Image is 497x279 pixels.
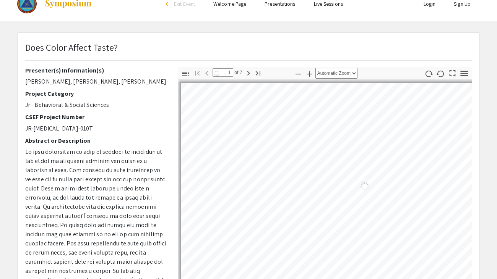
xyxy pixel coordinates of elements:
button: Next Page [242,67,255,78]
a: Welcome Page [213,0,246,7]
span: Exit Event [174,0,195,7]
a: Sign Up [454,0,471,7]
button: Go to Last Page [252,67,265,78]
button: Switch to Presentation Mode [446,67,459,78]
h2: Presenter(s) Information(s) [25,67,166,74]
button: Zoom In [303,68,316,79]
span: of 7 [233,68,242,77]
button: Previous Page [200,67,213,78]
h2: Abstract or Description [25,137,166,144]
input: Page [213,68,233,77]
h2: Project Category [25,90,166,97]
p: Does Color Affect Taste? [25,40,118,54]
h2: CSEF Project Number [25,113,166,121]
a: Live Sessions [314,0,343,7]
button: Rotate Clockwise [422,68,435,79]
a: Presentations [265,0,295,7]
select: Zoom [315,68,357,79]
p: [PERSON_NAME], [PERSON_NAME], [PERSON_NAME] [25,77,166,86]
div: arrow_back_ios [166,2,170,6]
p: JR-[MEDICAL_DATA]-010T [25,124,166,133]
button: Tools [458,68,471,79]
a: Login [424,0,436,7]
button: Zoom Out [292,68,305,79]
button: Rotate Counterclockwise [434,68,447,79]
p: Jr - Behavioral & Social Sciences [25,100,166,110]
button: Toggle Sidebar [179,68,192,79]
button: Go to First Page [191,67,204,78]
